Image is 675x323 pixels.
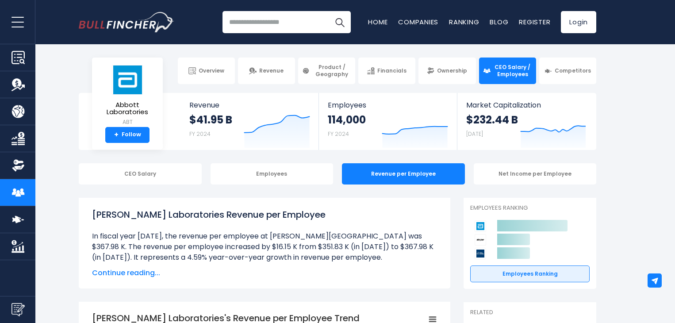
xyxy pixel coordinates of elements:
span: Ownership [437,67,467,74]
img: Ownership [12,159,25,172]
strong: + [114,131,119,139]
span: Market Capitalization [466,101,587,109]
img: Boston Scientific Corporation competitors logo [475,248,486,259]
span: Overview [199,67,224,74]
a: Product / Geography [298,58,355,84]
span: Continue reading... [92,268,437,278]
a: Ranking [449,17,479,27]
img: Bullfincher logo [79,12,174,32]
span: Revenue [189,101,310,109]
small: FY 2024 [328,130,349,138]
div: Employees [211,163,334,185]
div: Revenue per Employee [342,163,465,185]
a: Employees Ranking [470,265,590,282]
span: Product / Geography [312,64,351,77]
p: Related [470,309,590,316]
img: Abbott Laboratories competitors logo [475,220,486,232]
small: [DATE] [466,130,483,138]
a: Market Capitalization $232.44 B [DATE] [457,93,595,150]
small: ABT [99,118,156,126]
span: Abbott Laboratories [99,101,156,116]
span: Financials [377,67,407,74]
a: Go to homepage [79,12,174,32]
a: Abbott Laboratories ABT [99,65,156,127]
a: Ownership [418,58,476,84]
small: FY 2024 [189,130,211,138]
a: Financials [358,58,415,84]
span: Employees [328,101,448,109]
a: Overview [178,58,235,84]
button: Search [329,11,351,33]
a: Login [561,11,596,33]
span: Revenue [259,67,284,74]
strong: 114,000 [328,113,366,127]
a: Competitors [539,58,596,84]
a: Employees 114,000 FY 2024 [319,93,456,150]
h1: [PERSON_NAME] Laboratories Revenue per Employee [92,208,437,221]
span: CEO Salary / Employees [493,64,532,77]
strong: $232.44 B [466,113,518,127]
li: In fiscal year [DATE], the revenue per employee at [PERSON_NAME][GEOGRAPHIC_DATA] was $367.98 K. ... [92,231,437,263]
a: Revenue [238,58,295,84]
a: Revenue $41.95 B FY 2024 [180,93,319,150]
a: +Follow [105,127,150,143]
p: Employees Ranking [470,204,590,212]
strong: $41.95 B [189,113,232,127]
a: Register [519,17,550,27]
div: Net Income per Employee [474,163,597,185]
a: CEO Salary / Employees [479,58,536,84]
a: Home [368,17,387,27]
div: CEO Salary [79,163,202,185]
a: Blog [490,17,508,27]
span: Competitors [555,67,591,74]
a: Companies [398,17,438,27]
img: Stryker Corporation competitors logo [475,234,486,246]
